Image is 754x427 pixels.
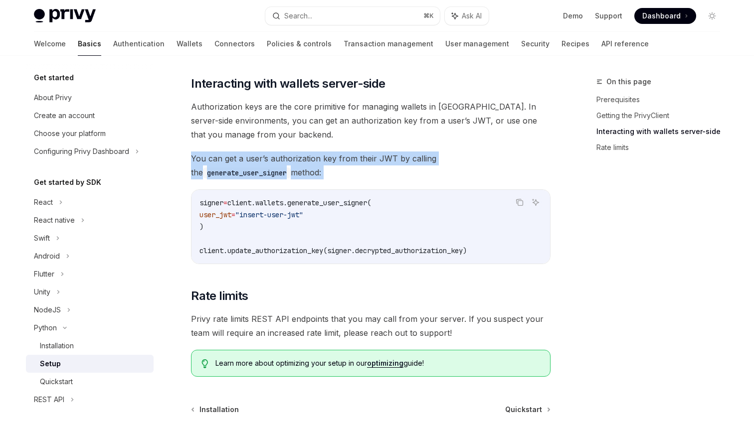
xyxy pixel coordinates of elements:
span: ⌘ K [423,12,434,20]
span: Quickstart [505,405,542,415]
a: Quickstart [26,373,154,391]
span: On this page [606,76,651,88]
span: Interacting with wallets server-side [191,76,385,92]
span: Installation [199,405,239,415]
a: Recipes [562,32,589,56]
a: Dashboard [634,8,696,24]
a: Rate limits [596,140,728,155]
a: Wallets [177,32,202,56]
a: Choose your platform [26,125,154,142]
div: Unity [34,286,50,298]
div: Choose your platform [34,128,106,140]
a: optimizing [367,359,403,368]
span: client.wallets.generate_user_signer( [227,198,371,207]
a: Transaction management [344,32,433,56]
h5: Get started [34,72,74,84]
div: Quickstart [40,376,73,388]
div: Android [34,250,60,262]
button: Ask AI [529,196,542,209]
span: ) [199,222,203,231]
div: Create an account [34,110,95,122]
button: Search...⌘K [265,7,440,25]
button: Ask AI [445,7,489,25]
a: Welcome [34,32,66,56]
span: user_jwt [199,210,231,219]
span: Rate limits [191,288,248,304]
a: User management [445,32,509,56]
span: = [231,210,235,219]
a: Installation [192,405,239,415]
a: Interacting with wallets server-side [596,124,728,140]
div: NodeJS [34,304,61,316]
svg: Tip [201,359,208,368]
span: signer [199,198,223,207]
div: Swift [34,232,50,244]
a: Authentication [113,32,165,56]
a: Installation [26,337,154,355]
a: Security [521,32,550,56]
span: = [223,198,227,207]
div: Installation [40,340,74,352]
a: Connectors [214,32,255,56]
a: Prerequisites [596,92,728,108]
span: Privy rate limits REST API endpoints that you may call from your server. If you suspect your team... [191,312,551,340]
a: Demo [563,11,583,21]
span: "insert-user-jwt" [235,210,303,219]
h5: Get started by SDK [34,176,101,188]
a: Support [595,11,622,21]
a: Basics [78,32,101,56]
div: Configuring Privy Dashboard [34,145,129,157]
span: client.update_authorization_key(signer.decrypted_authorization_key) [199,246,467,255]
span: You can get a user’s authorization key from their JWT by calling the method: [191,151,551,179]
div: React native [34,214,75,226]
div: Search... [284,10,312,22]
div: REST API [34,394,64,406]
span: Authorization keys are the core primitive for managing wallets in [GEOGRAPHIC_DATA]. In server-si... [191,100,551,142]
a: API reference [601,32,649,56]
div: Python [34,322,57,334]
span: Learn more about optimizing your setup in our guide! [215,358,540,368]
button: Copy the contents from the code block [513,196,526,209]
a: About Privy [26,89,154,107]
a: Getting the PrivyClient [596,108,728,124]
a: Quickstart [505,405,550,415]
div: About Privy [34,92,72,104]
code: generate_user_signer [203,167,291,178]
span: Dashboard [642,11,681,21]
div: Setup [40,358,61,370]
button: Toggle dark mode [704,8,720,24]
a: Setup [26,355,154,373]
div: React [34,196,53,208]
a: Policies & controls [267,32,332,56]
a: Create an account [26,107,154,125]
span: Ask AI [462,11,482,21]
div: Flutter [34,268,54,280]
img: light logo [34,9,96,23]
